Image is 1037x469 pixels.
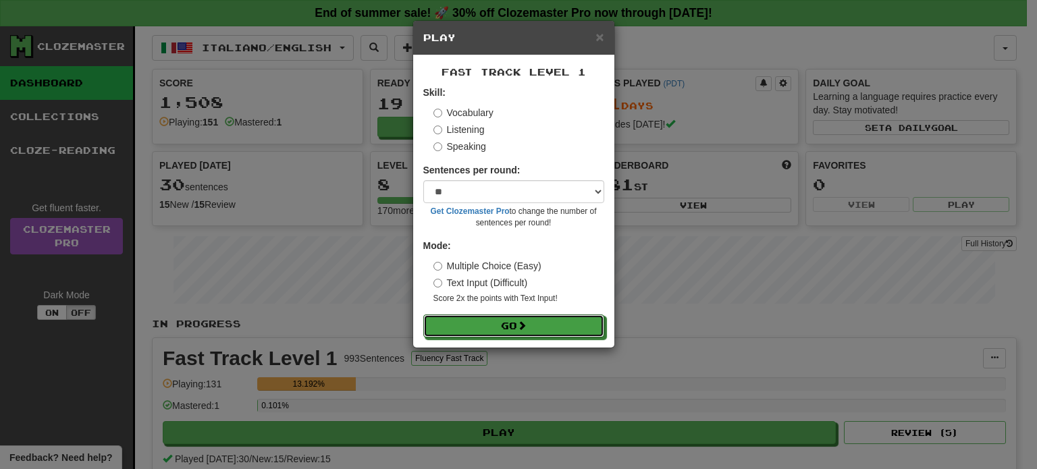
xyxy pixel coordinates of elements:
label: Multiple Choice (Easy) [433,259,541,273]
input: Listening [433,126,442,134]
input: Multiple Choice (Easy) [433,262,442,271]
span: × [595,29,604,45]
label: Text Input (Difficult) [433,276,528,289]
strong: Mode: [423,240,451,251]
small: Score 2x the points with Text Input ! [433,293,604,304]
h5: Play [423,31,604,45]
label: Sentences per round: [423,163,521,177]
label: Speaking [433,140,486,153]
span: Fast Track Level 1 [442,66,586,78]
small: to change the number of sentences per round! [423,206,604,229]
label: Vocabulary [433,106,494,119]
button: Go [423,314,604,337]
input: Speaking [433,142,442,151]
input: Text Input (Difficult) [433,279,442,287]
a: Get Clozemaster Pro [431,206,510,216]
input: Vocabulary [433,109,442,117]
label: Listening [433,123,485,136]
strong: Skill: [423,87,446,98]
button: Close [595,30,604,44]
